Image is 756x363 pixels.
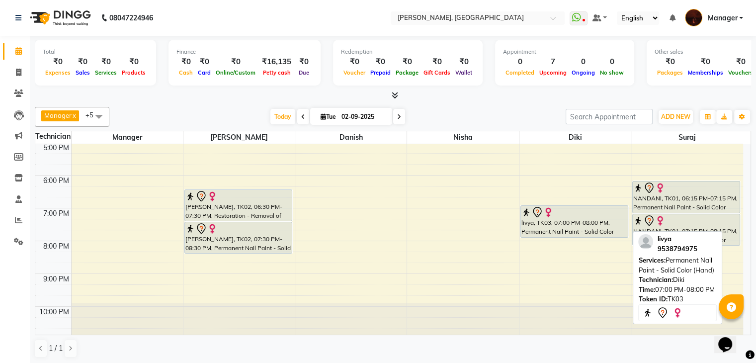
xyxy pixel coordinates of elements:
img: profile [638,234,653,249]
div: ₹0 [655,56,685,68]
span: Token ID: [638,295,667,303]
div: 0 [503,56,537,68]
div: ₹0 [73,56,92,68]
span: Voucher [341,69,368,76]
div: Finance [176,48,313,56]
span: Completed [503,69,537,76]
div: ₹0 [92,56,119,68]
div: 10:00 PM [37,307,71,317]
span: Manager [707,13,737,23]
div: ₹0 [43,56,73,68]
span: livya [657,235,671,243]
span: Sales [73,69,92,76]
div: 5:00 PM [41,143,71,153]
span: Packages [655,69,685,76]
div: TK03 [638,294,717,304]
input: 2025-09-02 [338,109,388,124]
div: NANDANI, TK01, 07:15 PM-08:15 PM, Permanent Nail Paint - Solid Color (Toes) [633,214,740,245]
div: ₹0 [176,56,195,68]
div: livya, TK03, 07:00 PM-08:00 PM, Permanent Nail Paint - Solid Color (Hand) [521,206,628,237]
span: Petty cash [260,69,293,76]
div: ₹16,135 [258,56,295,68]
div: [PERSON_NAME], TK02, 06:30 PM-07:30 PM, Restoration - Removal of Extension (Hand) [185,190,292,221]
span: Wallet [453,69,475,76]
span: Services: [638,256,665,264]
div: ₹0 [119,56,148,68]
div: 8:00 PM [41,241,71,252]
span: Nisha [407,131,518,144]
span: Due [296,69,312,76]
span: Products [119,69,148,76]
div: Technician [35,131,71,142]
input: Search Appointment [566,109,653,124]
span: Card [195,69,213,76]
span: Today [270,109,295,124]
span: Time: [638,285,655,293]
div: ₹0 [368,56,393,68]
div: ₹0 [726,56,756,68]
div: Appointment [503,48,626,56]
div: 6:00 PM [41,176,71,186]
span: Cash [176,69,195,76]
img: Manager [685,9,702,26]
div: 9538794975 [657,244,697,254]
span: Memberships [685,69,726,76]
span: [PERSON_NAME] [183,131,295,144]
img: logo [25,4,93,32]
span: Ongoing [569,69,597,76]
button: ADD NEW [659,110,693,124]
span: Vouchers [726,69,756,76]
div: [PERSON_NAME], TK02, 07:30 PM-08:30 PM, Permanent Nail Paint - Solid Color (Hand) [185,222,292,253]
span: Permanent Nail Paint - Solid Color (Hand) [638,256,714,274]
span: Danish [295,131,407,144]
span: +5 [85,111,101,119]
div: ₹0 [421,56,453,68]
div: Redemption [341,48,475,56]
div: NANDANI, TK01, 06:15 PM-07:15 PM, Permanent Nail Paint - Solid Color (Hand) [633,181,740,213]
div: ₹0 [453,56,475,68]
div: Total [43,48,148,56]
span: Upcoming [537,69,569,76]
span: Expenses [43,69,73,76]
span: Manager [44,111,72,119]
iframe: chat widget [714,323,746,353]
div: ₹0 [213,56,258,68]
span: No show [597,69,626,76]
div: ₹0 [195,56,213,68]
div: 9:00 PM [41,274,71,284]
div: ₹0 [341,56,368,68]
span: Diki [519,131,631,144]
span: ADD NEW [661,113,690,120]
div: 7 [537,56,569,68]
span: Technician: [638,275,672,283]
b: 08047224946 [109,4,153,32]
span: suraj [631,131,743,144]
div: 0 [597,56,626,68]
div: 07:00 PM-08:00 PM [638,285,717,295]
div: 7:00 PM [41,208,71,219]
span: Manager [72,131,183,144]
span: Online/Custom [213,69,258,76]
span: Gift Cards [421,69,453,76]
span: Prepaid [368,69,393,76]
span: Package [393,69,421,76]
span: Tue [318,113,338,120]
div: ₹0 [295,56,313,68]
span: Services [92,69,119,76]
a: x [72,111,76,119]
div: Diki [638,275,717,285]
div: ₹0 [685,56,726,68]
span: 1 / 1 [49,343,63,354]
div: ₹0 [393,56,421,68]
div: 0 [569,56,597,68]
